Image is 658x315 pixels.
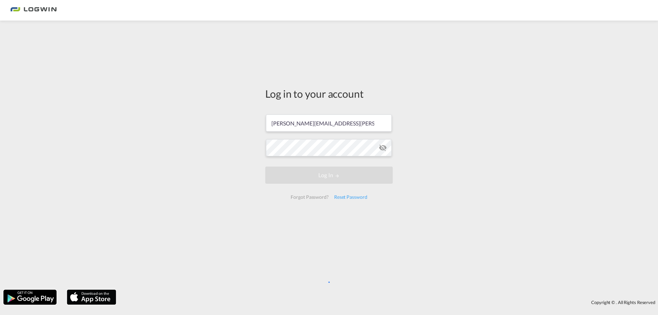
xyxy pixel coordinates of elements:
[331,191,370,203] div: Reset Password
[379,144,387,152] md-icon: icon-eye-off
[120,296,658,308] div: Copyright © . All Rights Reserved
[66,289,117,305] img: apple.png
[288,191,331,203] div: Forgot Password?
[10,3,57,18] img: 2761ae10d95411efa20a1f5e0282d2d7.png
[265,86,393,101] div: Log in to your account
[265,167,393,184] button: LOGIN
[3,289,57,305] img: google.png
[266,114,392,132] input: Enter email/phone number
